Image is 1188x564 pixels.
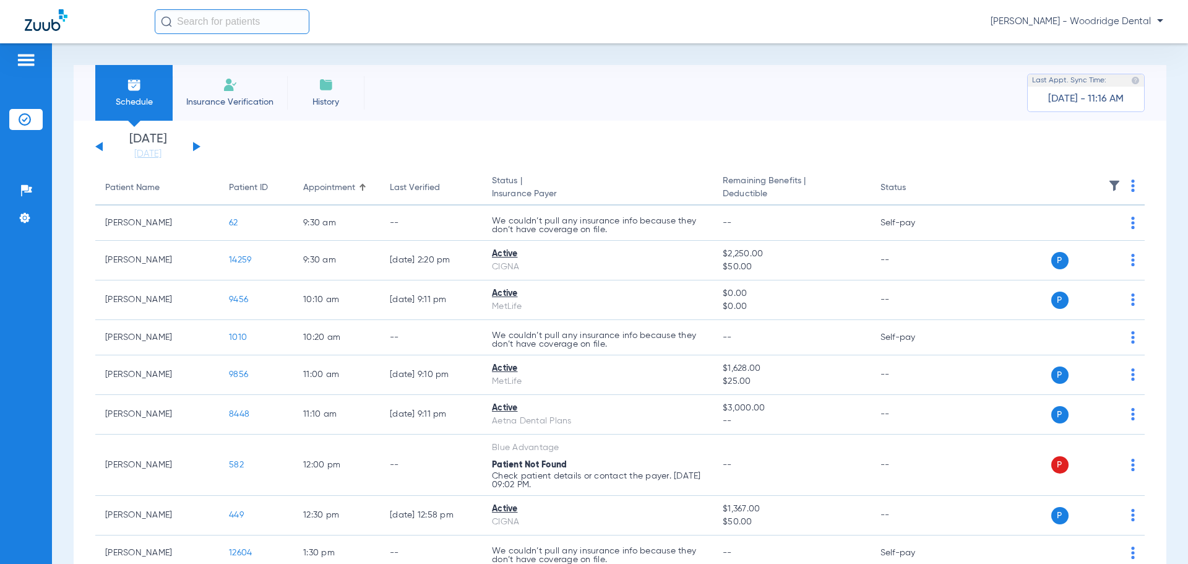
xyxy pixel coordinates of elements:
[229,181,268,194] div: Patient ID
[161,16,172,27] img: Search Icon
[492,287,703,300] div: Active
[723,415,860,428] span: --
[111,148,185,160] a: [DATE]
[105,96,163,108] span: Schedule
[95,355,219,395] td: [PERSON_NAME]
[492,547,703,564] p: We couldn’t pull any insurance info because they don’t have coverage on file.
[1131,368,1135,381] img: group-dot-blue.svg
[1131,331,1135,344] img: group-dot-blue.svg
[1131,254,1135,266] img: group-dot-blue.svg
[492,331,703,349] p: We couldn’t pull any insurance info because they don’t have coverage on file.
[1131,547,1135,559] img: group-dot-blue.svg
[482,171,713,206] th: Status |
[871,496,954,536] td: --
[492,516,703,529] div: CIGNA
[723,219,732,227] span: --
[127,77,142,92] img: Schedule
[95,241,219,280] td: [PERSON_NAME]
[380,496,482,536] td: [DATE] 12:58 PM
[1051,252,1069,269] span: P
[1032,74,1106,87] span: Last Appt. Sync Time:
[95,395,219,435] td: [PERSON_NAME]
[293,320,380,355] td: 10:20 AM
[871,241,954,280] td: --
[229,333,247,342] span: 1010
[293,355,380,395] td: 11:00 AM
[229,461,244,469] span: 582
[95,320,219,355] td: [PERSON_NAME]
[723,549,732,557] span: --
[16,53,36,67] img: hamburger-icon
[723,333,732,342] span: --
[95,435,219,496] td: [PERSON_NAME]
[390,181,440,194] div: Last Verified
[293,435,380,496] td: 12:00 PM
[1048,93,1124,105] span: [DATE] - 11:16 AM
[380,320,482,355] td: --
[105,181,209,194] div: Patient Name
[1131,459,1135,471] img: group-dot-blue.svg
[1051,292,1069,309] span: P
[182,96,278,108] span: Insurance Verification
[1131,509,1135,521] img: group-dot-blue.svg
[871,171,954,206] th: Status
[229,370,248,379] span: 9856
[723,248,860,261] span: $2,250.00
[492,362,703,375] div: Active
[871,320,954,355] td: Self-pay
[319,77,334,92] img: History
[1131,408,1135,420] img: group-dot-blue.svg
[1131,76,1140,85] img: last sync help info
[871,395,954,435] td: --
[25,9,67,31] img: Zuub Logo
[723,461,732,469] span: --
[1051,456,1069,474] span: P
[229,181,283,194] div: Patient ID
[293,496,380,536] td: 12:30 PM
[229,549,252,557] span: 12604
[229,295,248,304] span: 9456
[296,96,355,108] span: History
[303,181,355,194] div: Appointment
[293,206,380,241] td: 9:30 AM
[293,241,380,280] td: 9:30 AM
[723,261,860,274] span: $50.00
[229,410,249,419] span: 8448
[723,287,860,300] span: $0.00
[155,9,309,34] input: Search for patients
[1051,367,1069,384] span: P
[111,133,185,160] li: [DATE]
[105,181,160,194] div: Patient Name
[1131,217,1135,229] img: group-dot-blue.svg
[1051,507,1069,524] span: P
[380,355,482,395] td: [DATE] 9:10 PM
[380,435,482,496] td: --
[723,300,860,313] span: $0.00
[492,300,703,313] div: MetLife
[723,375,860,388] span: $25.00
[723,516,860,529] span: $50.00
[492,217,703,234] p: We couldn’t pull any insurance info because they don’t have coverage on file.
[1131,180,1135,192] img: group-dot-blue.svg
[293,280,380,320] td: 10:10 AM
[492,188,703,201] span: Insurance Payer
[492,261,703,274] div: CIGNA
[723,362,860,375] span: $1,628.00
[871,206,954,241] td: Self-pay
[293,395,380,435] td: 11:10 AM
[723,503,860,516] span: $1,367.00
[713,171,870,206] th: Remaining Benefits |
[871,280,954,320] td: --
[303,181,370,194] div: Appointment
[723,188,860,201] span: Deductible
[390,181,472,194] div: Last Verified
[380,241,482,280] td: [DATE] 2:20 PM
[1131,293,1135,306] img: group-dot-blue.svg
[991,15,1163,28] span: [PERSON_NAME] - Woodridge Dental
[229,219,238,227] span: 62
[871,355,954,395] td: --
[229,256,251,264] span: 14259
[492,503,703,516] div: Active
[1051,406,1069,423] span: P
[95,496,219,536] td: [PERSON_NAME]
